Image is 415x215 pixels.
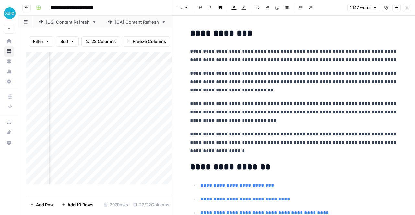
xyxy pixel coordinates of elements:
button: Add 10 Rows [58,199,97,210]
span: 1,147 words [350,5,371,11]
span: Freeze Columns [133,38,166,45]
button: What's new? [4,127,14,137]
span: 22 Columns [91,38,116,45]
a: [CA] Content Refresh [102,16,172,28]
button: 1,147 words [347,4,380,12]
div: 207 Rows [101,199,131,210]
span: Filter [33,38,43,45]
a: [US] Content Refresh [33,16,102,28]
div: What's new? [4,127,14,137]
div: 22/22 Columns [131,199,172,210]
a: Your Data [4,56,14,67]
div: [CA] Content Refresh [115,19,159,25]
span: Add 10 Rows [67,201,93,208]
span: Sort [60,38,69,45]
a: AirOps Academy [4,117,14,127]
button: Help + Support [4,137,14,148]
button: Sort [56,36,79,47]
button: Add Row [26,199,58,210]
button: 22 Columns [81,36,120,47]
img: XeroOps Logo [4,7,16,19]
a: Home [4,36,14,47]
a: Settings [4,76,14,87]
a: Browse [4,46,14,57]
button: Filter [29,36,53,47]
div: [US] Content Refresh [46,19,89,25]
button: Freeze Columns [123,36,170,47]
button: Workspace: XeroOps [4,5,14,21]
a: Usage [4,66,14,77]
span: Add Row [36,201,54,208]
